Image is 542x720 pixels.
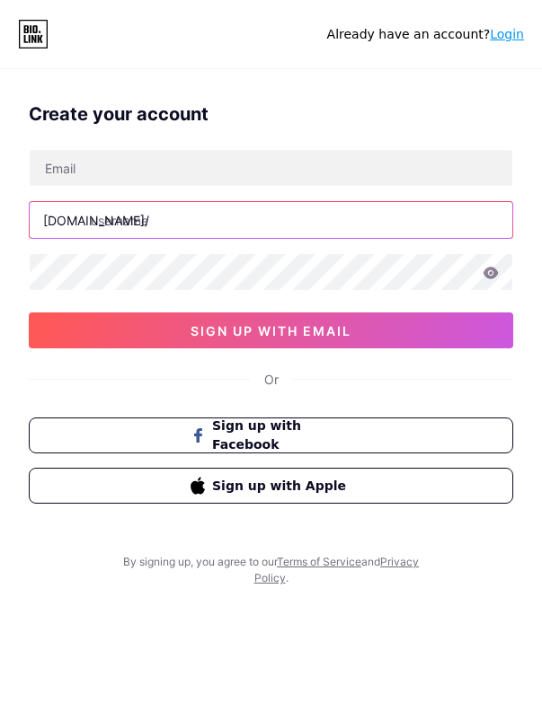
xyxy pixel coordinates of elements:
[29,468,513,504] button: Sign up with Apple
[30,202,512,238] input: username
[30,150,512,186] input: Email
[490,27,524,41] a: Login
[119,554,424,586] div: By signing up, you agree to our and .
[264,370,279,389] div: Or
[43,211,149,230] div: [DOMAIN_NAME]/
[212,477,351,496] span: Sign up with Apple
[191,323,351,338] span: sign up with email
[29,417,513,453] button: Sign up with Facebook
[212,417,351,454] span: Sign up with Facebook
[327,25,524,44] div: Already have an account?
[277,555,361,568] a: Terms of Service
[29,101,513,127] div: Create your account
[29,312,513,348] button: sign up with email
